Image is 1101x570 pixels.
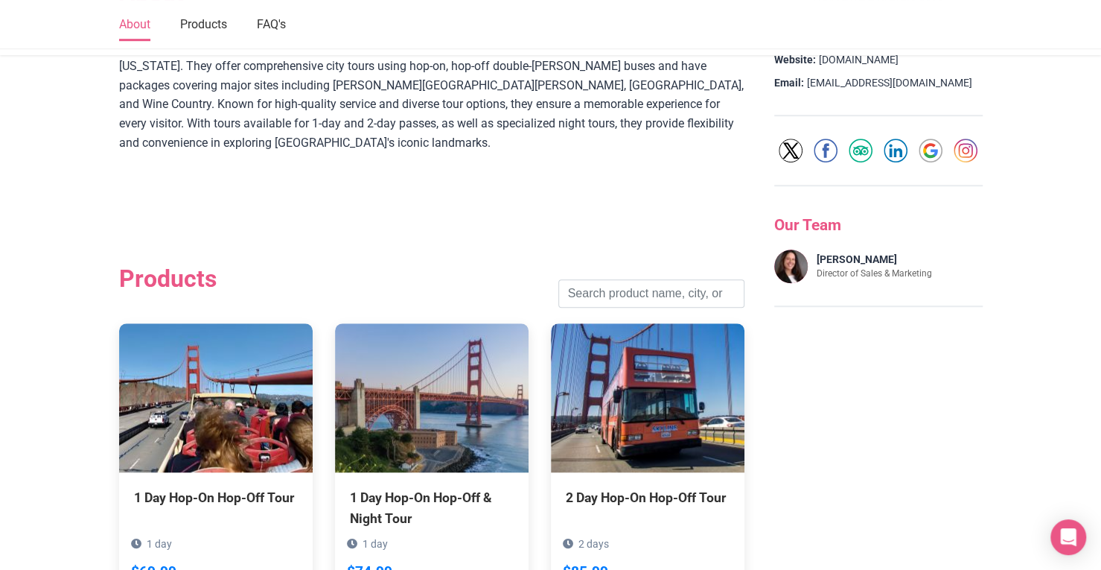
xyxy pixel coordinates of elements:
[807,76,972,91] a: [EMAIL_ADDRESS][DOMAIN_NAME]
[134,487,298,508] div: 1 Day Hop-On Hop-Off Tour
[335,323,529,472] img: 1 Day Hop-On Hop-Off & Night Tour
[814,139,837,162] a: Facebook
[774,250,808,283] img: Jessica Rebstock
[779,139,802,162] a: Twitter
[257,10,286,41] a: FAQ's
[779,139,802,162] img: Twitter icon
[884,139,907,162] a: LinkedIn
[551,323,744,472] img: 2 Day Hop-On Hop-Off Tour
[119,10,150,41] a: About
[849,139,872,162] img: Tripadvisor icon
[147,538,172,550] span: 1 day
[1050,519,1086,555] div: Open Intercom Messenger
[774,216,983,235] h3: Our Team
[819,53,899,68] a: [DOMAIN_NAME]
[919,139,942,162] img: Google icon
[849,139,872,162] a: Tripadvisor
[817,268,932,280] p: Director of Sales & Marketing
[180,10,227,41] a: Products
[954,139,977,162] img: Instagram icon
[774,53,816,68] strong: Website:
[119,38,744,191] div: Skyline Sightseeing is a renowned sightseeing tour agency located at [GEOGRAPHIC_DATA] in [GEOGRA...
[774,76,804,91] strong: Email:
[919,139,942,162] a: Google
[350,487,514,529] div: 1 Day Hop-On Hop-Off & Night Tour
[884,139,907,162] img: LinkedIn icon
[817,253,932,266] h4: [PERSON_NAME]
[363,538,388,550] span: 1 day
[566,487,730,508] div: 2 Day Hop-On Hop-Off Tour
[119,323,313,472] img: 1 Day Hop-On Hop-Off Tour
[578,538,609,550] span: 2 days
[558,279,744,308] input: Search product name, city, or interal id
[814,139,837,162] img: Facebook icon
[954,139,977,162] a: Instagram
[119,265,217,293] h2: Products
